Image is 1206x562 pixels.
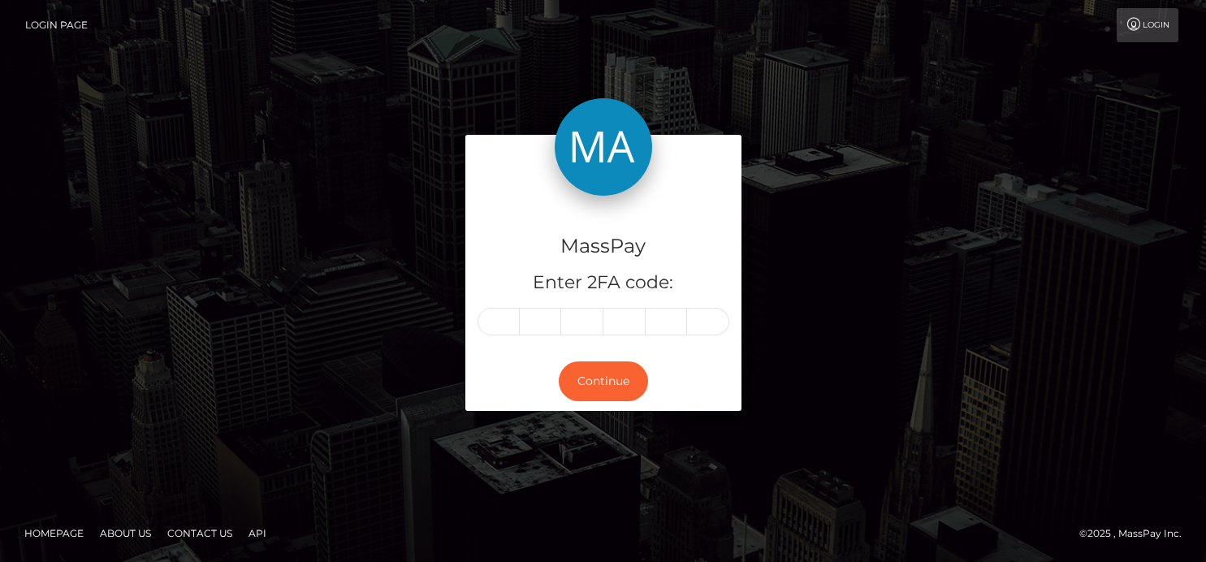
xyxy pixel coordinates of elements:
[25,8,88,42] a: Login Page
[1079,525,1194,543] div: © 2025 , MassPay Inc.
[18,521,90,546] a: Homepage
[559,361,648,401] button: Continue
[478,270,729,296] h5: Enter 2FA code:
[1117,8,1178,42] a: Login
[478,232,729,261] h4: MassPay
[555,98,652,196] img: MassPay
[161,521,239,546] a: Contact Us
[93,521,158,546] a: About Us
[242,521,273,546] a: API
